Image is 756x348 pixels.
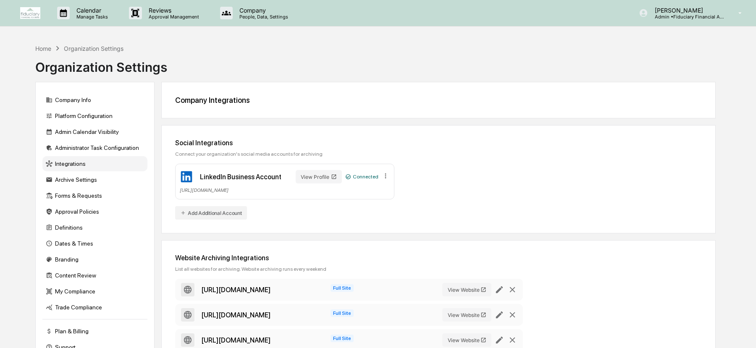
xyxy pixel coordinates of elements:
[729,320,752,343] iframe: Open customer support
[42,140,147,155] div: Administrator Task Configuration
[648,14,726,20] p: Admin • Fiduciary Financial Advisors
[200,173,281,181] div: LinkedIn Business Account
[142,7,203,14] p: Reviews
[42,188,147,203] div: Forms & Requests
[42,268,147,283] div: Content Review
[175,206,247,220] button: Add Additional Account
[70,14,112,20] p: Manage Tasks
[331,335,354,342] span: Full Site
[142,14,203,20] p: Approval Management
[42,324,147,339] div: Plan & Billing
[175,96,702,105] div: Company Integrations
[345,174,378,180] div: Connected
[35,45,51,52] div: Home
[42,284,147,299] div: My Compliance
[35,53,167,75] div: Organization Settings
[442,308,492,322] button: View Website
[648,7,726,14] p: [PERSON_NAME]
[42,108,147,123] div: Platform Configuration
[175,254,702,262] div: Website Archiving Integrations
[42,92,147,107] div: Company Info
[20,7,40,19] img: logo
[42,236,147,251] div: Dates & Times
[42,172,147,187] div: Archive Settings
[175,151,702,157] div: Connect your organization's social media accounts for archiving
[175,139,702,147] div: Social Integrations
[42,204,147,219] div: Approval Policies
[70,7,112,14] p: Calendar
[180,170,193,183] img: LinkedIn Business Account Icon
[442,333,492,347] button: View Website
[201,311,270,319] div: https://substack.com/@jameskbland
[201,286,270,294] div: https://www.forfiduciary.com/
[201,336,270,344] div: https://substack.com/@valueengineered
[331,284,354,292] span: Full Site
[42,124,147,139] div: Admin Calendar Visibility
[442,283,492,296] button: View Website
[180,187,390,193] div: [URL][DOMAIN_NAME]
[42,156,147,171] div: Integrations
[64,45,123,52] div: Organization Settings
[233,7,292,14] p: Company
[233,14,292,20] p: People, Data, Settings
[175,266,702,272] div: List all websites for archiving. Website archiving runs every weekend
[42,252,147,267] div: Branding
[42,220,147,235] div: Definitions
[296,170,342,183] button: View Profile
[331,309,354,317] span: Full Site
[42,300,147,315] div: Trade Compliance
